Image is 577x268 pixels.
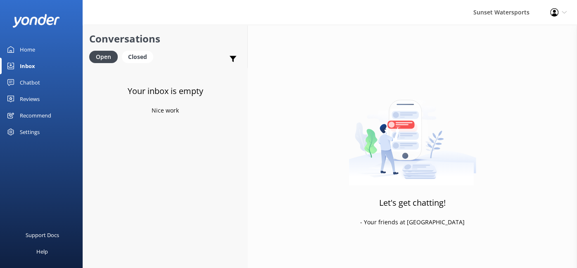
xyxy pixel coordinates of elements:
[89,51,118,63] div: Open
[128,85,203,98] h3: Your inbox is empty
[12,14,60,28] img: yonder-white-logo.png
[36,243,48,260] div: Help
[349,82,476,186] img: artwork of a man stealing a conversation from at giant smartphone
[20,124,40,140] div: Settings
[360,218,465,227] p: - Your friends at [GEOGRAPHIC_DATA]
[20,58,35,74] div: Inbox
[122,51,153,63] div: Closed
[89,31,241,47] h2: Conversations
[20,41,35,58] div: Home
[20,91,40,107] div: Reviews
[152,106,179,115] p: Nice work
[20,74,40,91] div: Chatbot
[379,196,446,209] h3: Let's get chatting!
[89,52,122,61] a: Open
[122,52,157,61] a: Closed
[26,227,59,243] div: Support Docs
[20,107,51,124] div: Recommend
